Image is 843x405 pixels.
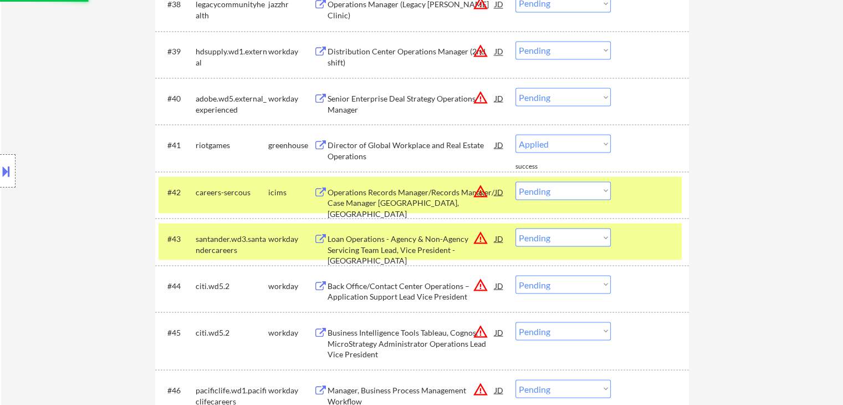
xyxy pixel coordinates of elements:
div: JD [494,322,505,342]
div: Director of Global Workplace and Real Estate Operations [328,139,495,161]
div: citi.wd5.2 [196,280,268,291]
div: workday [268,233,314,244]
div: #45 [167,327,187,338]
div: #39 [167,46,187,57]
div: icims [268,186,314,198]
div: #44 [167,280,187,291]
div: workday [268,280,314,291]
div: JD [494,275,505,295]
div: adobe.wd5.external_experienced [196,93,268,114]
div: Distribution Center Operations Manager (2nd shift) [328,46,495,68]
div: JD [494,41,505,61]
div: riotgames [196,139,268,150]
div: santander.wd3.santandercareers [196,233,268,255]
div: JD [494,88,505,108]
div: greenhouse [268,139,314,150]
div: Business Intelligence Tools Tableau, Cognos, MicroStrategy Administrator Operations Lead Vice Pre... [328,327,495,360]
button: warning_amber [473,381,488,397]
div: success [515,161,560,171]
div: Loan Operations - Agency & Non-Agency Servicing Team Lead, Vice President - [GEOGRAPHIC_DATA] [328,233,495,266]
div: workday [268,46,314,57]
div: JD [494,134,505,154]
div: #46 [167,384,187,396]
button: warning_amber [473,277,488,292]
div: citi.wd5.2 [196,327,268,338]
button: warning_amber [473,323,488,339]
button: warning_amber [473,43,488,58]
div: Operations Records Manager/Records Manager/ Case Manager [GEOGRAPHIC_DATA], [GEOGRAPHIC_DATA] [328,186,495,219]
div: JD [494,379,505,399]
button: warning_amber [473,89,488,105]
div: Back Office/Contact Center Operations – Application Support Lead Vice President [328,280,495,302]
div: careers-sercous [196,186,268,198]
div: JD [494,228,505,248]
div: workday [268,384,314,396]
button: warning_amber [473,230,488,245]
button: warning_amber [473,183,488,199]
div: Senior Enterprise Deal Strategy Operations Manager [328,93,495,114]
div: JD [494,181,505,201]
div: hdsupply.wd1.external [196,46,268,68]
div: workday [268,327,314,338]
div: workday [268,93,314,104]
